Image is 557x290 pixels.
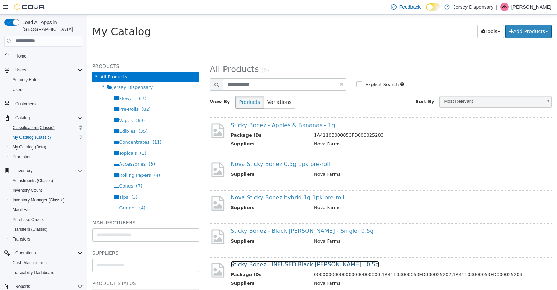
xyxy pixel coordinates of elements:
h5: Product Status [5,265,112,273]
button: Inventory [1,166,86,176]
a: Transfers (Classic) [10,225,50,234]
td: Nova Farms [222,265,456,274]
td: Nova Farms [222,190,456,198]
button: Users [1,65,86,75]
span: Load All Apps in [GEOGRAPHIC_DATA] [19,19,83,33]
span: Grinder [32,191,49,196]
a: Home [13,52,29,60]
span: Transfers [10,235,83,243]
small: (5) [174,53,182,59]
td: Nova Farms [222,156,456,165]
a: Classification (Classic) [10,123,57,132]
span: (4) [67,158,73,163]
a: Inventory Count [10,186,45,194]
th: Suppliers [144,156,222,165]
a: Nova Sticky Bonez hybrid 1g 1pk pre-roll [144,180,257,186]
span: Home [13,52,83,60]
span: Feedback [399,3,421,10]
span: Customers [13,99,83,108]
span: Catalog [15,115,30,121]
button: Variations [176,81,208,94]
span: Pre-Rolls [32,92,52,97]
span: Promotions [10,153,83,161]
button: Users [7,85,86,94]
input: Dark Mode [426,3,441,11]
p: | [496,3,497,11]
span: All Products [14,60,40,65]
span: VN [502,3,508,11]
div: Vinny Nguyen [500,3,509,11]
button: Customers [1,99,86,109]
span: Topicals [32,136,50,141]
a: Sticky Bonez - INFUSED Black [PERSON_NAME] - 0.5g [144,246,292,253]
th: Package IDs [144,117,222,126]
span: (7) [49,169,55,174]
a: Transfers [10,235,33,243]
a: Nova Sticky Bonez 0.5g 1pk pre-roll [144,146,243,153]
span: Users [13,66,83,74]
span: Purchase Orders [13,217,44,222]
span: Transfers [13,236,30,242]
span: (1) [53,136,59,141]
span: Adjustments (Classic) [13,178,53,183]
span: Accessories [32,147,58,152]
span: Adjustments (Classic) [10,176,83,185]
span: (3) [44,180,50,185]
a: Sticky Bonez - Black [PERSON_NAME] - Single- 0.5g [144,213,287,220]
h5: Products [5,47,112,56]
button: Inventory Count [7,185,86,195]
button: Security Roles [7,75,86,85]
span: Transfers (Classic) [13,227,47,232]
span: Security Roles [10,76,83,84]
a: Adjustments (Classic) [10,176,56,185]
span: Inventory [15,168,32,174]
span: Promotions [13,154,34,160]
span: Tips [32,180,41,185]
span: Manifests [10,206,83,214]
td: 1A41103000053FD000025203 [222,117,456,126]
span: Operations [13,249,83,257]
a: Sticky Bonez - Apples & Bananas - 1g [144,107,248,114]
a: Purchase Orders [10,215,47,224]
img: missing-image.png [123,180,139,197]
button: Tools [390,10,417,23]
span: Jersey Dispensary [25,70,66,75]
img: missing-image.png [123,147,139,164]
span: Traceabilty Dashboard [10,268,83,277]
button: Cash Management [7,258,86,268]
h5: Suppliers [5,234,112,243]
button: Transfers [7,234,86,244]
span: Concentrates [32,125,62,130]
button: Traceabilty Dashboard [7,268,86,277]
span: (82) [54,92,64,97]
span: Purchase Orders [10,215,83,224]
button: Users [13,66,29,74]
span: Users [13,87,23,92]
th: Suppliers [144,265,222,274]
button: Add Products [418,10,465,23]
button: Classification (Classic) [7,123,86,132]
button: Manifests [7,205,86,215]
button: Adjustments (Classic) [7,176,86,185]
a: My Catalog (Beta) [10,143,49,151]
span: Classification (Classic) [13,125,55,130]
span: (69) [49,103,58,108]
a: My Catalog (Classic) [10,133,54,142]
span: Inventory Manager (Classic) [13,197,65,203]
button: Operations [1,248,86,258]
span: Edibles [32,114,48,119]
span: Cash Management [10,259,83,267]
button: Catalog [1,113,86,123]
span: Classification (Classic) [10,123,83,132]
a: Inventory Manager (Classic) [10,196,68,204]
span: Security Roles [13,77,39,83]
span: My Catalog (Classic) [13,135,51,140]
button: Catalog [13,114,32,122]
img: missing-image.png [123,214,139,231]
button: My Catalog (Classic) [7,132,86,142]
img: missing-image.png [123,247,139,264]
button: Promotions [7,152,86,162]
span: My Catalog (Classic) [10,133,83,142]
span: Operations [15,250,36,256]
button: Purchase Orders [7,215,86,224]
